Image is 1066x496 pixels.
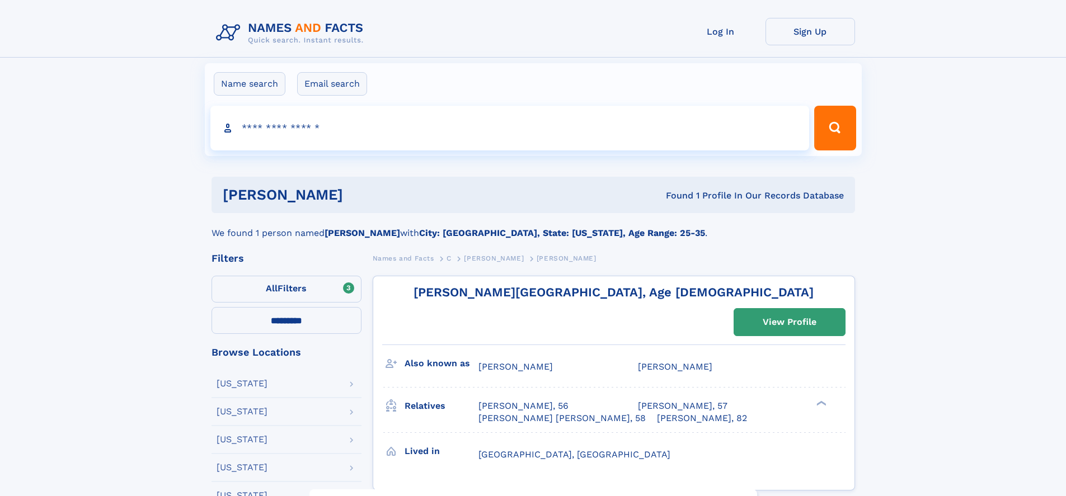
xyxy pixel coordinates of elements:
[638,361,712,372] span: [PERSON_NAME]
[297,72,367,96] label: Email search
[210,106,810,150] input: search input
[447,254,452,262] span: C
[217,379,267,388] div: [US_STATE]
[405,442,478,461] h3: Lived in
[223,188,505,202] h1: [PERSON_NAME]
[763,309,816,335] div: View Profile
[212,213,855,240] div: We found 1 person named with .
[478,412,646,424] a: [PERSON_NAME] [PERSON_NAME], 58
[478,400,569,412] a: [PERSON_NAME], 56
[814,106,856,150] button: Search Button
[676,18,766,45] a: Log In
[214,72,285,96] label: Name search
[464,251,524,265] a: [PERSON_NAME]
[657,412,747,424] a: [PERSON_NAME], 82
[447,251,452,265] a: C
[212,347,361,357] div: Browse Locations
[212,18,373,48] img: Logo Names and Facts
[325,228,400,238] b: [PERSON_NAME]
[217,407,267,416] div: [US_STATE]
[212,276,361,303] label: Filters
[414,285,814,299] a: [PERSON_NAME][GEOGRAPHIC_DATA], Age [DEMOGRAPHIC_DATA]
[217,463,267,472] div: [US_STATE]
[814,399,827,407] div: ❯
[766,18,855,45] a: Sign Up
[405,396,478,415] h3: Relatives
[638,400,727,412] a: [PERSON_NAME], 57
[504,190,844,202] div: Found 1 Profile In Our Records Database
[405,354,478,373] h3: Also known as
[537,254,597,262] span: [PERSON_NAME]
[464,254,524,262] span: [PERSON_NAME]
[212,253,361,263] div: Filters
[734,309,845,336] a: View Profile
[373,251,434,265] a: Names and Facts
[266,283,278,294] span: All
[478,449,670,460] span: [GEOGRAPHIC_DATA], [GEOGRAPHIC_DATA]
[217,435,267,444] div: [US_STATE]
[419,228,705,238] b: City: [GEOGRAPHIC_DATA], State: [US_STATE], Age Range: 25-35
[478,361,553,372] span: [PERSON_NAME]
